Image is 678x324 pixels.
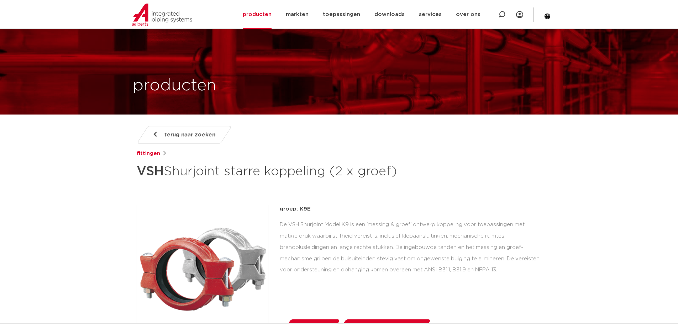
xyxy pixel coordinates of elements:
strong: VSH [137,165,164,178]
a: fittingen [137,149,160,158]
a: terug naar zoeken [136,126,232,144]
h1: Shurjoint starre koppeling (2 x groef) [137,161,404,182]
h1: producten [133,74,216,97]
p: groep: K9E [280,205,542,213]
div: De VSH Shurjoint Model K9 is een 'messing & groef' ontwerp koppeling voor toepassingen met matige... [280,219,542,276]
span: terug naar zoeken [164,129,215,140]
